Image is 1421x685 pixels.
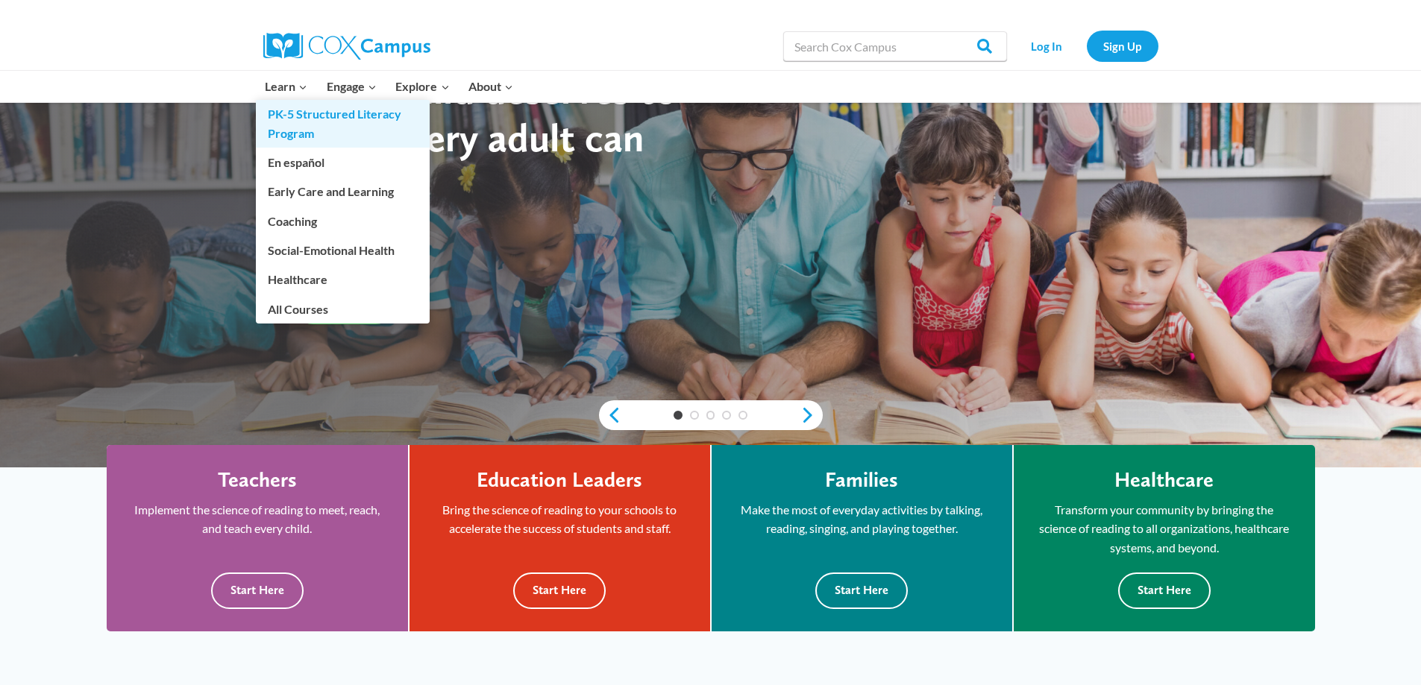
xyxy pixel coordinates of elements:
nav: Primary Navigation [256,71,523,102]
a: Log In [1014,31,1079,61]
a: Social-Emotional Health [256,236,430,265]
p: Transform your community by bringing the science of reading to all organizations, healthcare syst... [1036,500,1293,558]
div: content slider buttons [599,400,823,430]
nav: Secondary Navigation [1014,31,1158,61]
button: Start Here [513,572,606,609]
a: 4 [722,411,731,420]
img: Cox Campus [263,33,430,60]
a: Healthcare Transform your community by bringing the science of reading to all organizations, heal... [1014,445,1315,631]
a: 2 [690,411,699,420]
a: Sign Up [1087,31,1158,61]
p: Implement the science of reading to meet, reach, and teach every child. [129,500,386,538]
button: Start Here [1118,572,1211,609]
a: 1 [674,411,683,420]
a: Healthcare [256,265,430,294]
a: Education Leaders Bring the science of reading to your schools to accelerate the success of stude... [410,445,710,631]
p: Bring the science of reading to your schools to accelerate the success of students and staff. [432,500,688,538]
button: Child menu of Learn [256,71,318,102]
button: Start Here [815,572,908,609]
p: Make the most of everyday activities by talking, reading, singing, and playing together. [734,500,990,538]
button: Start Here [211,572,304,609]
h4: Healthcare [1114,467,1214,493]
a: En español [256,148,430,177]
a: Early Care and Learning [256,177,430,206]
button: Child menu of Explore [386,71,459,102]
a: 3 [706,411,715,420]
a: Teachers Implement the science of reading to meet, reach, and teach every child. Start Here [107,445,408,631]
button: Child menu of About [459,71,523,102]
a: Coaching [256,206,430,235]
a: All Courses [256,294,430,323]
strong: Every child deserves to read. Every adult can help. [292,66,677,208]
h4: Education Leaders [477,467,642,493]
a: Families Make the most of everyday activities by talking, reading, singing, and playing together.... [712,445,1012,631]
button: Child menu of Engage [317,71,386,102]
a: previous [599,406,621,424]
a: PK-5 Structured Literacy Program [256,100,430,148]
a: next [800,406,823,424]
h4: Families [825,467,898,493]
input: Search Cox Campus [783,31,1007,61]
a: 5 [738,411,747,420]
h4: Teachers [218,467,297,493]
